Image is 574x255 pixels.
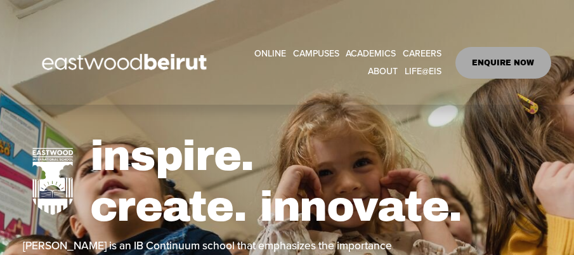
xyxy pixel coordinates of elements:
h1: inspire. create. innovate. [90,131,551,232]
span: ABOUT [368,63,398,80]
a: CAREERS [403,45,441,63]
a: folder dropdown [368,63,398,81]
a: folder dropdown [293,45,339,63]
a: folder dropdown [405,63,441,81]
a: ENQUIRE NOW [455,47,551,79]
img: EastwoodIS Global Site [23,30,230,95]
span: LIFE@EIS [405,63,441,80]
span: CAMPUSES [293,46,339,62]
span: ACADEMICS [346,46,396,62]
a: ONLINE [254,45,286,63]
a: folder dropdown [346,45,396,63]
